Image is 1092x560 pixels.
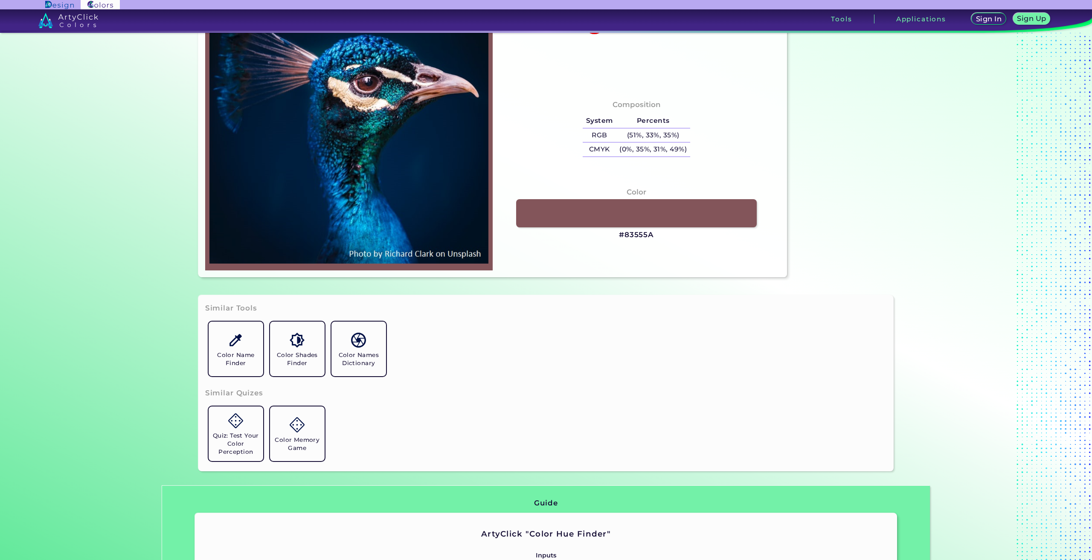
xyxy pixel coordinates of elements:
img: icon_game.svg [228,413,243,428]
h2: ArtyClick "Color Hue Finder" [359,528,733,540]
img: ArtyClick Design logo [45,1,74,9]
h4: Composition [613,99,661,111]
h5: Quiz: Test Your Color Perception [212,432,260,456]
h5: RGB [583,128,616,142]
h5: Color Memory Game [273,436,321,452]
img: logo_artyclick_colors_white.svg [38,13,99,28]
h4: Color [627,186,646,198]
h5: (0%, 35%, 31%, 49%) [616,142,690,157]
a: Color Shades Finder [267,318,328,380]
h5: Color Shades Finder [273,351,321,367]
a: Color Names Dictionary [328,318,389,380]
h5: Percents [616,114,690,128]
h3: Tools [831,16,852,22]
img: icon_color_name_finder.svg [228,333,243,348]
h3: Guide [534,498,558,508]
h5: CMYK [583,142,616,157]
h3: Applications [896,16,946,22]
h5: System [583,114,616,128]
a: Color Name Finder [205,318,267,380]
img: icon_color_names_dictionary.svg [351,333,366,348]
h5: Color Names Dictionary [335,351,383,367]
h5: Sign Up [1018,15,1046,22]
h5: (51%, 33%, 35%) [616,128,690,142]
a: Sign In [973,13,1005,24]
h3: Similar Tools [205,303,257,313]
img: icon_color_shades.svg [290,333,305,348]
img: icon_game.svg [290,417,305,432]
h5: Sign In [977,16,1001,22]
h5: Color Name Finder [212,351,260,367]
a: Sign Up [1014,13,1049,24]
a: Quiz: Test Your Color Perception [205,403,267,464]
a: Color Memory Game [267,403,328,464]
h3: Similar Quizes [205,388,263,398]
h3: #83555A [619,230,654,240]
